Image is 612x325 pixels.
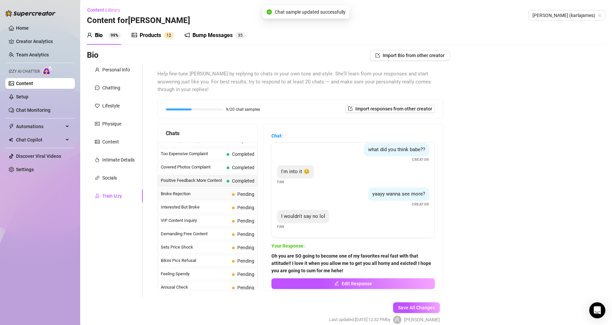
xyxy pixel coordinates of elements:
span: Completed [232,178,254,184]
span: Chat Copilot [16,134,64,145]
div: Bump Messages [193,31,233,39]
div: Intimate Details [102,156,135,164]
span: heart [95,103,100,108]
span: Broke Rejection [161,191,229,197]
span: notification [185,32,190,38]
span: Pending [237,285,254,290]
span: message [95,85,100,90]
span: Edit Response [342,281,372,286]
div: Open Intercom Messenger [589,302,605,318]
span: Pending [237,245,254,250]
div: Content [102,138,119,145]
span: import [348,106,353,111]
span: Pending [237,218,254,224]
h3: Content for [PERSON_NAME] [87,15,190,26]
span: what did you think babe?? [368,146,425,152]
span: Creator [412,202,429,207]
span: Demanding Free Content [161,231,229,237]
div: Train Izzy [102,192,122,200]
span: Fan [277,224,284,230]
div: Socials [102,174,117,182]
span: 9/20 chat samples [226,107,260,111]
span: Pending [237,205,254,210]
a: Creator Analytics [16,36,70,47]
div: Products [140,31,161,39]
span: Completed [232,151,254,157]
span: Creator [412,157,429,162]
span: picture [132,32,137,38]
span: Save All Changes [398,305,435,310]
span: link [95,176,100,180]
div: Physique [102,120,121,127]
button: Import responses from other creator [345,105,435,113]
img: AI Chatter [42,66,53,75]
span: Positive Feedback More Content [161,177,224,184]
sup: 99% [108,32,121,39]
h3: Bio [87,50,99,61]
span: 2 [169,33,171,38]
span: Completed [232,138,254,143]
a: Setup [16,94,28,99]
sup: 12 [164,32,174,39]
button: Content Library [87,5,126,15]
strong: Chat: [271,133,283,138]
span: Help fine-tune [PERSON_NAME] by replying to chats in your own tone and style. She’ll learn from y... [157,70,443,94]
span: 𝗞𝗮𝗿𝗹𝗮 (karlajames) [532,10,601,20]
span: Chat sample updated successfully [275,8,346,16]
span: Too Expensive Complaint [161,150,224,157]
span: edit [334,281,339,286]
a: Team Analytics [16,52,49,57]
span: thunderbolt [9,124,14,129]
span: Pending [237,192,254,197]
a: Content [16,81,33,86]
span: Arousal Check [161,284,229,291]
span: I'm into it 😊 [281,169,310,175]
a: Chat Monitoring [16,107,50,113]
span: VIP Content Inquiry [161,217,229,224]
span: user [95,67,100,72]
span: import [375,53,380,58]
span: user [395,317,399,322]
span: 3 [238,33,240,38]
button: Edit Response [271,278,435,289]
span: [PERSON_NAME] [404,316,440,323]
div: Lifestyle [102,102,120,109]
span: Pending [237,272,254,277]
button: Save All Changes [393,302,440,313]
span: user [87,32,92,38]
span: Completed [232,165,254,170]
button: Import Bio from other creator [370,50,450,61]
span: Pending [237,258,254,264]
a: Home [16,25,29,31]
span: Izzy AI Chatter [9,68,40,75]
strong: Oh you are SO going to become one of my favorites real fast with that attitude!! I love it when y... [271,253,431,273]
span: Last updated: [DATE] 12:32 PM by [329,316,390,323]
a: Settings [16,167,34,172]
span: Automations [16,121,64,132]
span: yaayy wanna see more? [372,191,425,197]
span: idcard [95,121,100,126]
img: Chat Copilot [9,137,13,142]
span: check-circle [267,9,272,15]
span: team [598,13,602,17]
span: Bikini Pics Refusal [161,257,229,264]
img: logo-BBDzfeDw.svg [5,10,55,17]
span: 5 [240,33,243,38]
span: Interested But Broke [161,204,229,211]
sup: 35 [235,32,245,39]
span: I wouldn't say no lol [281,213,325,219]
span: Covered Photos Complaint [161,164,224,171]
span: fire [95,157,100,162]
span: Content Library [87,7,120,13]
strong: Your Response: [271,243,305,249]
span: Pending [237,232,254,237]
span: Import Bio from other creator [383,53,445,58]
div: Personal Info [102,66,130,73]
span: experiment [95,194,100,198]
span: 1 [166,33,169,38]
span: Fan [277,179,284,185]
div: Chatting [102,84,120,91]
span: Feeling Spendy [161,271,229,277]
div: Bio [95,31,103,39]
span: Chats [166,129,179,137]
